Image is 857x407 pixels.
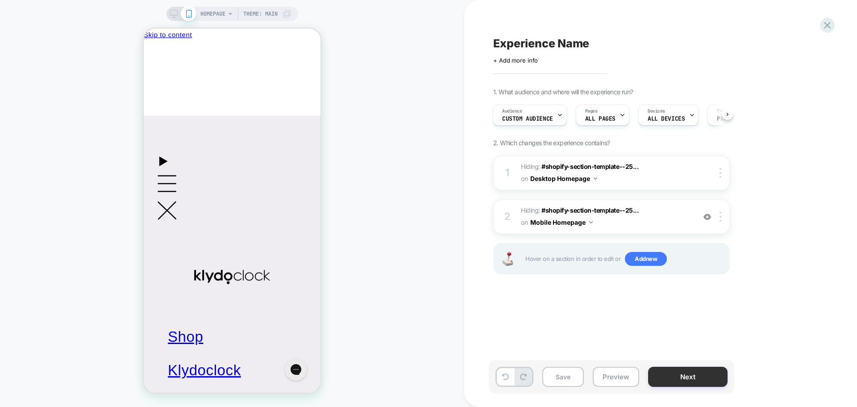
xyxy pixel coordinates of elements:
button: Desktop Homepage [530,172,597,185]
span: #shopify-section-template--25... [541,163,639,170]
img: close [720,168,721,178]
button: Mobile Homepage [530,216,593,229]
a: Collections [13,359,110,392]
div: 1 [503,164,512,182]
span: Hiding : [521,205,691,229]
span: Custom Audience [502,116,553,122]
iframe: Gorgias live chat messenger [137,327,168,355]
span: Page Load [717,116,747,122]
span: ALL DEVICES [648,116,685,122]
span: ALL PAGES [585,116,616,122]
span: Experience Name [493,37,589,50]
button: Save [542,367,584,387]
span: Theme: MAIN [243,7,278,21]
span: + Add more info [493,57,538,64]
img: Joystick [499,252,516,266]
span: on [521,173,528,184]
span: 1. What audience and where will the experience run? [493,88,633,96]
span: #shopify-section-template--25... [541,206,639,214]
iframe: To enrich screen reader interactions, please activate Accessibility in Grammarly extension settings [144,29,320,393]
span: Trigger [717,108,734,114]
div: 2 [503,208,512,226]
span: on [521,217,528,228]
span: Hover on a section in order to edit or [525,252,724,266]
button: Next [648,367,728,387]
span: Hiding : [521,161,691,185]
img: crossed eye [703,213,711,221]
span: Pages [585,108,598,114]
img: close [720,212,721,222]
span: HOMEPAGE [200,7,225,21]
button: Preview [593,367,639,387]
img: down arrow [589,221,593,223]
span: Audience [502,108,522,114]
span: 2. Which changes the experience contains? [493,139,610,147]
span: Devices [648,108,665,114]
span: Add new [625,252,667,266]
img: down arrow [594,177,597,180]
